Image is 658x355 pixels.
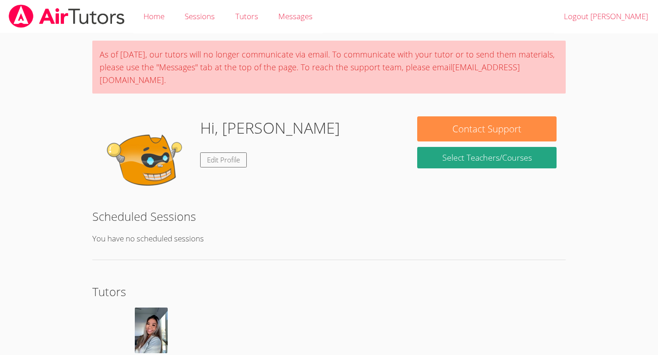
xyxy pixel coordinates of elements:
img: avatar.png [135,308,168,353]
h2: Tutors [92,283,566,300]
a: Edit Profile [200,152,247,167]
span: Messages [278,11,313,21]
h1: Hi, [PERSON_NAME] [200,116,340,140]
div: As of [DATE], our tutors will no longer communicate via email. To communicate with your tutor or ... [92,41,566,94]
a: Select Teachers/Courses [417,147,556,168]
img: airtutors_banner-c4298cdbf04f3fff15de1276eac7730deb9818008684d7c2e4769d2f7ddbe033.png [8,5,126,28]
button: Contact Support [417,116,556,141]
p: You have no scheduled sessions [92,232,566,245]
h2: Scheduled Sessions [92,208,566,225]
img: default.png [101,116,193,208]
